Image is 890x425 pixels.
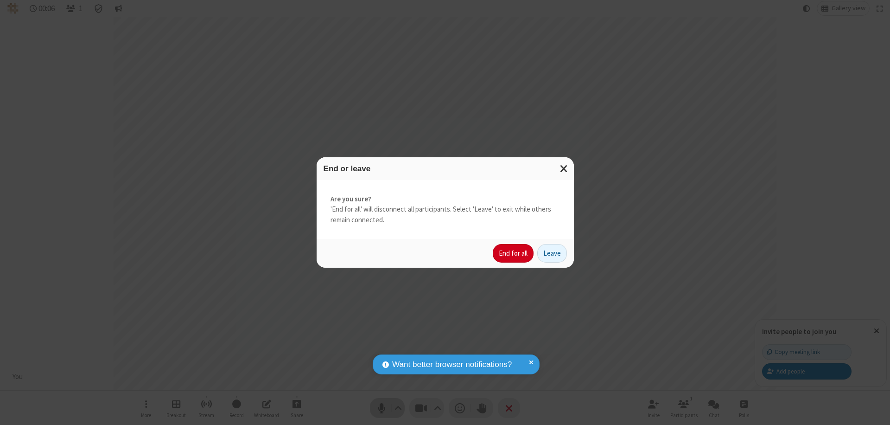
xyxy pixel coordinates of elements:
button: Leave [537,244,567,263]
button: Close modal [554,157,574,180]
div: 'End for all' will disconnect all participants. Select 'Leave' to exit while others remain connec... [317,180,574,239]
button: End for all [493,244,534,263]
strong: Are you sure? [331,194,560,205]
span: Want better browser notifications? [392,359,512,371]
h3: End or leave [324,164,567,173]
